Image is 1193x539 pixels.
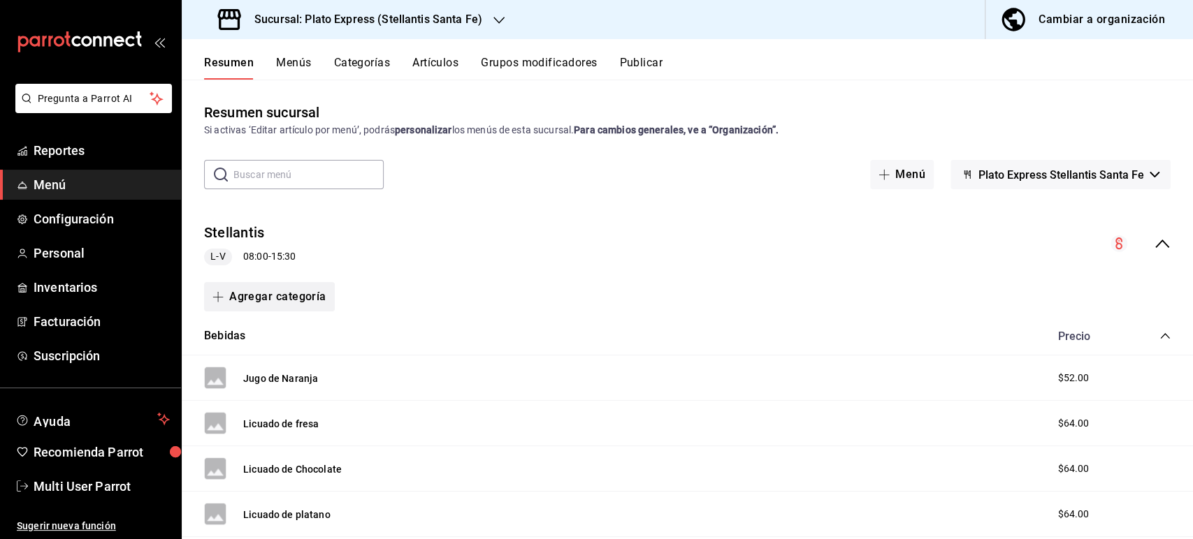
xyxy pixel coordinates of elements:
[34,411,152,427] span: Ayuda
[204,102,319,123] div: Resumen sucursal
[38,91,150,106] span: Pregunta a Parrot AI
[233,161,384,189] input: Buscar menú
[34,477,170,496] span: Multi User Parrot
[34,312,170,331] span: Facturación
[334,56,391,80] button: Categorías
[204,282,335,311] button: Agregar categoría
[1057,462,1089,476] span: $64.00
[34,244,170,263] span: Personal
[17,519,170,533] span: Sugerir nueva función
[1043,330,1133,343] div: Precio
[243,462,342,476] button: Licuado de Chocolate
[205,249,231,264] span: L-V
[1039,10,1165,29] div: Cambiar a organización
[276,56,311,80] button: Menús
[204,56,254,80] button: Resumen
[204,123,1171,138] div: Si activas ‘Editar artículo por menú’, podrás los menús de esta sucursal.
[34,175,170,194] span: Menú
[204,56,1193,80] div: navigation tabs
[243,417,319,431] button: Licuado de fresa
[950,160,1171,189] button: Plato Express Stellantis Santa Fe
[34,346,170,365] span: Suscripción
[204,249,296,265] div: 08:00 - 15:30
[15,84,172,113] button: Pregunta a Parrot AI
[1057,416,1089,431] span: $64.00
[154,36,165,47] button: open_drawer_menu
[204,223,264,243] button: Stellantis
[34,443,170,462] span: Recomienda Parrot
[243,11,482,28] h3: Sucursal: Plato Express (Stellantis Santa Fe)
[1057,371,1089,385] span: $52.00
[412,56,458,80] button: Artículos
[34,209,170,228] span: Configuración
[870,160,934,189] button: Menú
[243,508,331,522] button: Licuado de platano
[1057,507,1089,522] span: $64.00
[395,124,452,135] strong: personalizar
[481,56,597,80] button: Grupos modificadores
[243,371,318,385] button: Jugo de Naranja
[978,168,1144,182] span: Plato Express Stellantis Santa Fe
[204,328,245,344] button: Bebidas
[34,141,170,160] span: Reportes
[34,278,170,297] span: Inventarios
[182,212,1193,276] div: collapse-menu-row
[10,101,172,116] a: Pregunta a Parrot AI
[619,56,663,80] button: Publicar
[1159,330,1171,341] button: collapse-category-row
[574,124,779,135] strong: Para cambios generales, ve a “Organización”.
